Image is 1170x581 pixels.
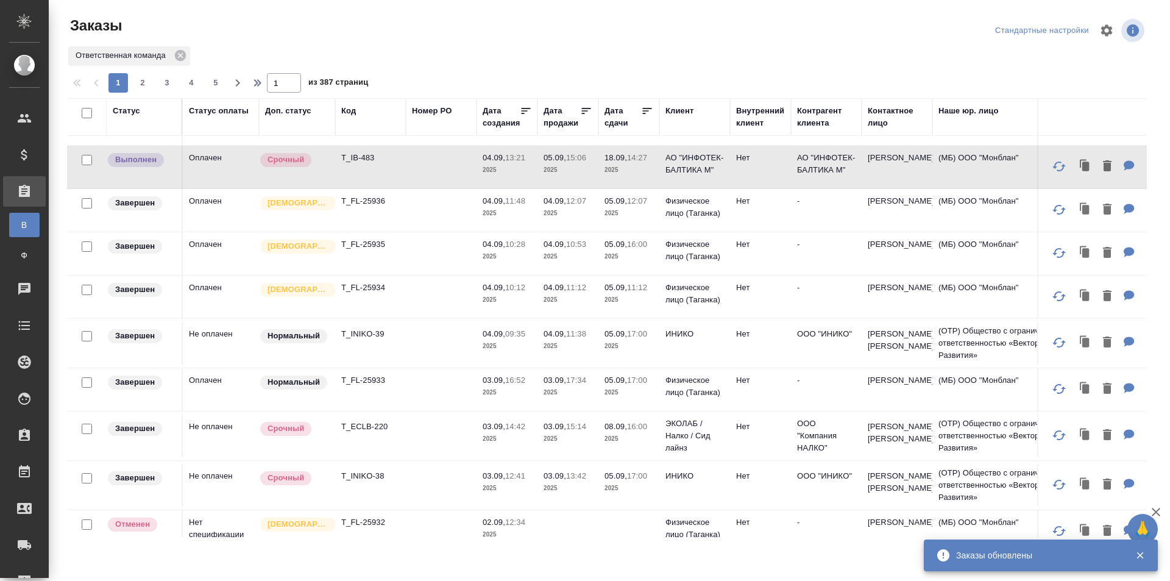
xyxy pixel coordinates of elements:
[483,153,505,162] p: 04.09,
[862,510,932,553] td: [PERSON_NAME]
[932,232,1079,275] td: (МБ) ООО "Монблан"
[665,328,724,340] p: ИНИКО
[1097,154,1118,179] button: Удалить
[133,77,152,89] span: 2
[183,510,259,553] td: Нет спецификации
[736,238,785,251] p: Нет
[341,421,400,433] p: T_ECLB-220
[76,49,170,62] p: Ответственная команда
[268,154,304,166] p: Срочный
[566,153,586,162] p: 15:06
[736,374,785,387] p: Нет
[1074,284,1097,309] button: Клонировать
[107,238,175,255] div: Выставляет КМ при направлении счета или после выполнения всех работ/сдачи заказа клиенту. Окончат...
[265,105,311,117] div: Доп. статус
[862,146,932,188] td: [PERSON_NAME]
[341,238,400,251] p: T_FL-25935
[862,415,932,457] td: [PERSON_NAME] [PERSON_NAME]
[183,415,259,457] td: Не оплачен
[1074,423,1097,448] button: Клонировать
[627,240,647,249] p: 16:00
[259,328,329,344] div: Статус по умолчанию для стандартных заказов
[736,421,785,433] p: Нет
[862,322,932,365] td: [PERSON_NAME] [PERSON_NAME]
[483,329,505,338] p: 04.09,
[341,105,356,117] div: Код
[566,240,586,249] p: 10:53
[1127,550,1152,561] button: Закрыть
[604,294,653,306] p: 2025
[68,46,190,66] div: Ответственная команда
[189,105,249,117] div: Статус оплаты
[483,105,520,129] div: Дата создания
[665,516,724,541] p: Физическое лицо (Таганка)
[268,283,328,296] p: [DEMOGRAPHIC_DATA]
[932,189,1079,232] td: (МБ) ООО "Монблан"
[115,330,155,342] p: Завершен
[1044,238,1074,268] button: Обновить
[9,213,40,237] a: В
[544,283,566,292] p: 04.09,
[604,153,627,162] p: 18.09,
[797,282,856,294] p: -
[483,376,505,385] p: 03.09,
[604,240,627,249] p: 05.09,
[483,471,505,480] p: 03.09,
[932,146,1079,188] td: (МБ) ООО "Монблан"
[932,368,1079,411] td: (МБ) ООО "Монблан"
[736,328,785,340] p: Нет
[1097,519,1118,544] button: Удалить
[1044,421,1074,450] button: Обновить
[483,164,531,176] p: 2025
[115,283,155,296] p: Завершен
[505,471,525,480] p: 12:41
[665,374,724,399] p: Физическое лицо (Таганка)
[15,249,34,262] span: Ф
[483,294,531,306] p: 2025
[133,73,152,93] button: 2
[9,243,40,268] a: Ф
[797,328,856,340] p: ООО "ИНИКО"
[604,433,653,445] p: 2025
[604,422,627,431] p: 08.09,
[341,516,400,529] p: T_FL-25932
[341,374,400,387] p: T_FL-25933
[932,461,1079,510] td: (OTP) Общество с ограниченной ответственностью «Вектор Развития»
[483,340,531,352] p: 2025
[505,196,525,205] p: 11:48
[797,470,856,482] p: ООО "ИНИКО"
[483,251,531,263] p: 2025
[183,276,259,318] td: Оплачен
[604,105,641,129] div: Дата сдачи
[797,152,856,176] p: АО "ИНФОТЕК-БАЛТИКА М"
[1132,516,1153,542] span: 🙏
[665,418,724,454] p: ЭКОЛАБ / Налко / Сид лайнз
[183,146,259,188] td: Оплачен
[1044,282,1074,311] button: Обновить
[665,105,693,117] div: Клиент
[505,376,525,385] p: 16:52
[259,195,329,212] div: Выставляется автоматически для первых 3 заказов нового контактного лица. Особое внимание
[259,282,329,298] div: Выставляется автоматически для первых 3 заказов нового контактного лица. Особое внимание
[604,329,627,338] p: 05.09,
[604,376,627,385] p: 05.09,
[341,328,400,340] p: T_INIKO-39
[268,472,304,484] p: Срочный
[665,238,724,263] p: Физическое лицо (Таганка)
[341,282,400,294] p: T_FL-25934
[483,422,505,431] p: 03.09,
[992,21,1092,40] div: split button
[736,470,785,482] p: Нет
[604,482,653,494] p: 2025
[259,421,329,437] div: Выставляется автоматически, если на указанный объем услуг необходимо больше времени в стандартном...
[259,152,329,168] div: Выставляется автоматически, если на указанный объем услуг необходимо больше времени в стандартном...
[115,518,150,530] p: Отменен
[341,195,400,207] p: T_FL-25936
[206,73,225,93] button: 5
[183,322,259,365] td: Не оплачен
[259,516,329,533] div: Выставляется автоматически для первых 3 заказов нового контактного лица. Особое внимание
[483,518,505,527] p: 02.09,
[627,471,647,480] p: 17:00
[183,232,259,275] td: Оплачен
[1121,19,1147,42] span: Посмотреть информацию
